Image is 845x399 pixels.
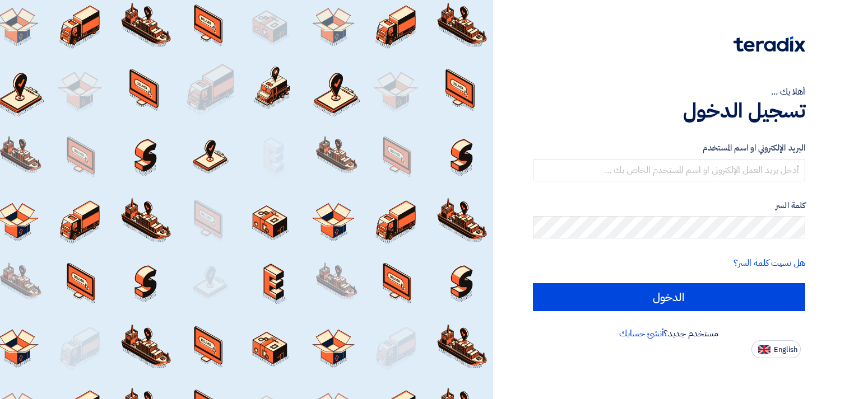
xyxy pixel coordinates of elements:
div: مستخدم جديد؟ [533,327,805,340]
img: en-US.png [758,345,770,354]
div: أهلا بك ... [533,85,805,98]
input: الدخول [533,283,805,311]
img: Teradix logo [733,36,805,52]
label: كلمة السر [533,199,805,212]
button: English [751,340,801,358]
span: English [774,346,797,354]
a: هل نسيت كلمة السر؟ [733,256,805,270]
input: أدخل بريد العمل الإلكتروني او اسم المستخدم الخاص بك ... [533,159,805,181]
h1: تسجيل الدخول [533,98,805,123]
a: أنشئ حسابك [619,327,663,340]
label: البريد الإلكتروني او اسم المستخدم [533,142,805,154]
